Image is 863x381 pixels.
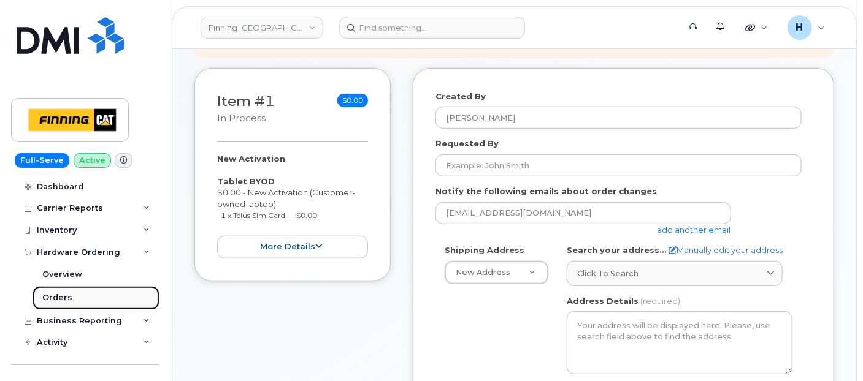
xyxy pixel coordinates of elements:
div: Quicklinks [737,15,777,40]
strong: Tablet BYOD [217,176,275,186]
a: Finning Canada [201,17,323,39]
a: add another email [658,225,731,235]
label: Requested By [435,138,499,149]
small: 1 x Telus Sim Card — $0.00 [221,211,318,220]
div: hakaur@dminc.com [779,15,834,40]
strong: New Activation [217,154,285,164]
input: Example: john@appleseed.com [435,202,731,224]
a: Click to search [567,261,783,286]
label: Created By [435,91,486,102]
small: in process [217,113,266,124]
span: $0.00 [337,94,368,107]
div: $0.00 - New Activation (Customer-owned laptop) [217,153,368,258]
a: New Address [445,262,548,284]
input: Find something... [339,17,525,39]
h3: Item #1 [217,94,275,125]
label: Search your address... [567,244,667,256]
span: New Address [456,268,510,277]
label: Shipping Address [445,244,524,256]
a: Manually edit your address [669,244,783,256]
label: Address Details [567,295,639,307]
input: Example: John Smith [435,154,802,176]
span: Click to search [577,268,639,279]
span: H [796,20,804,35]
label: Notify the following emails about order changes [435,186,657,197]
span: (required) [640,296,680,306]
button: more details [217,236,368,258]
